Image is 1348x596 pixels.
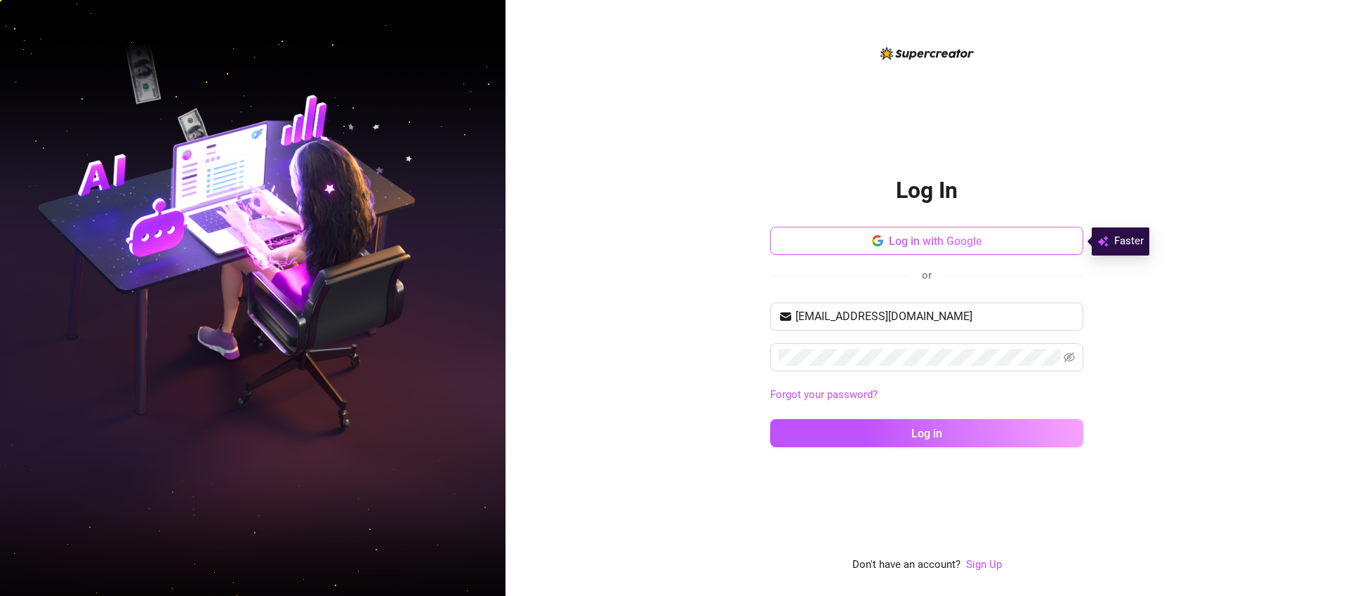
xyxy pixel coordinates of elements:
span: Log in [911,427,942,440]
a: Sign Up [966,557,1002,574]
h2: Log In [896,176,958,205]
a: Forgot your password? [770,388,878,401]
button: Log in with Google [770,227,1083,255]
img: svg%3e [1097,233,1109,250]
input: Your email [795,308,1075,325]
span: Faster [1114,233,1144,250]
span: or [922,269,932,282]
a: Sign Up [966,558,1002,571]
button: Log in [770,419,1083,447]
a: Forgot your password? [770,387,1083,404]
span: eye-invisible [1064,352,1075,363]
span: Don't have an account? [852,557,960,574]
span: Log in with Google [889,234,982,248]
img: logo-BBDzfeDw.svg [880,47,974,60]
